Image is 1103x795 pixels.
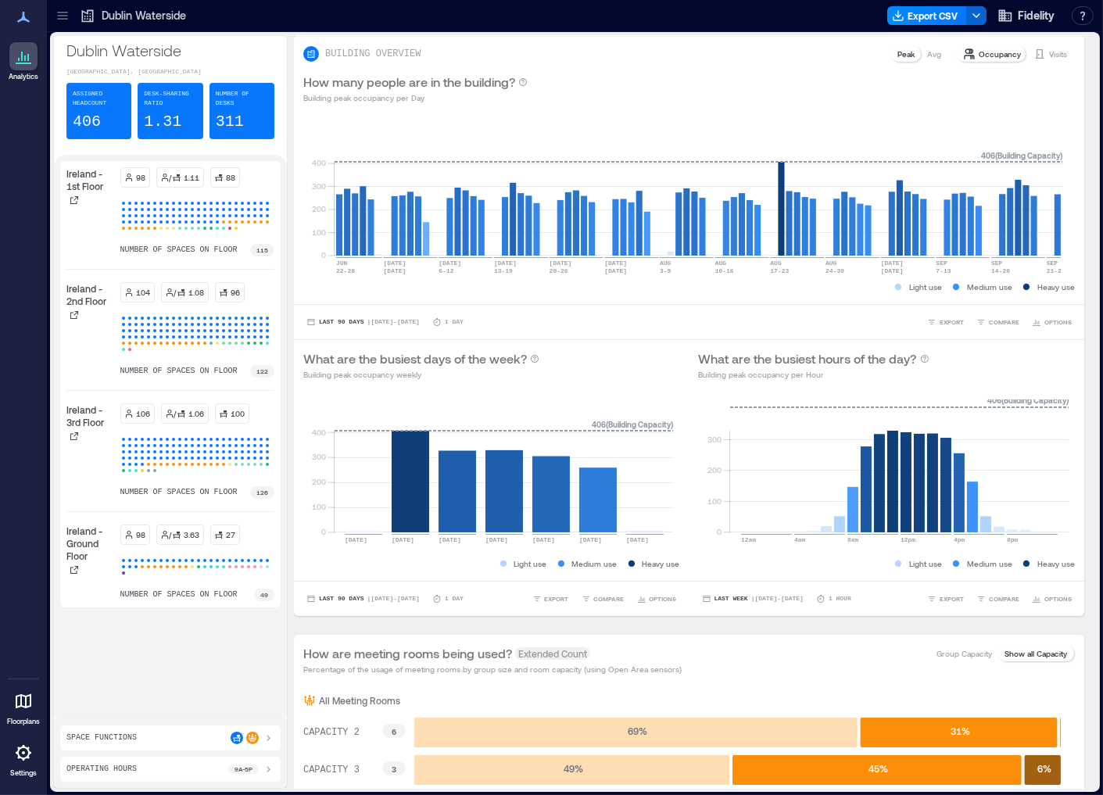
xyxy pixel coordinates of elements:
[4,38,43,86] a: Analytics
[445,594,464,603] p: 1 Day
[174,407,177,420] p: /
[643,557,680,570] p: Heavy use
[174,286,177,299] p: /
[303,368,539,381] p: Building peak occupancy weekly
[137,407,151,420] p: 106
[515,647,590,660] span: Extended Count
[716,527,721,536] tspan: 0
[120,244,238,256] p: number of spaces on floor
[951,725,970,736] text: 31 %
[909,281,942,293] p: Light use
[345,536,367,543] text: [DATE]
[325,48,421,60] p: BUILDING OVERVIEW
[7,717,40,726] p: Floorplans
[312,181,326,191] tspan: 300
[439,267,453,274] text: 6-12
[392,536,414,543] text: [DATE]
[699,368,929,381] p: Building peak occupancy per Hour
[66,67,274,77] p: [GEOGRAPHIC_DATA], [GEOGRAPHIC_DATA]
[303,349,527,368] p: What are the busiest days of the week?
[514,557,547,570] p: Light use
[1037,763,1051,774] text: 6 %
[594,594,625,603] span: COMPARE
[770,260,782,267] text: AUG
[604,267,627,274] text: [DATE]
[699,591,807,607] button: Last Week |[DATE]-[DATE]
[312,452,326,461] tspan: 300
[650,594,677,603] span: OPTIONS
[715,260,727,267] text: AUG
[312,227,326,237] tspan: 100
[993,3,1059,28] button: Fidelity
[312,428,326,437] tspan: 400
[660,267,671,274] text: 3-9
[532,536,555,543] text: [DATE]
[170,171,172,184] p: /
[445,317,464,327] p: 1 Day
[231,286,241,299] p: 96
[189,407,205,420] p: 1.06
[825,267,844,274] text: 24-30
[967,557,1012,570] p: Medium use
[715,267,734,274] text: 10-16
[303,663,682,675] p: Percentage of the usage of meeting rooms by group size and room capacity (using Open Area sensors)
[868,763,888,774] text: 45 %
[260,590,268,600] p: 49
[626,536,649,543] text: [DATE]
[936,267,951,274] text: 7-13
[66,39,274,61] p: Dublin Waterside
[73,111,101,133] p: 406
[73,89,125,108] p: Assigned Headcount
[881,267,904,274] text: [DATE]
[991,260,1003,267] text: SEP
[1007,536,1019,543] text: 8pm
[227,528,236,541] p: 27
[137,171,146,184] p: 98
[321,250,326,260] tspan: 0
[604,260,627,267] text: [DATE]
[741,536,756,543] text: 12am
[66,403,114,428] p: Ireland - 3rd Floor
[384,267,406,274] text: [DATE]
[1049,48,1067,60] p: Visits
[1044,594,1072,603] span: OPTIONS
[936,647,992,660] p: Group Capacity
[1044,317,1072,327] span: OPTIONS
[1005,647,1067,660] p: Show all Capacity
[485,536,508,543] text: [DATE]
[319,694,400,707] p: All Meeting Rooms
[312,477,326,486] tspan: 200
[144,89,196,108] p: Desk-sharing ratio
[494,267,513,274] text: 13-19
[954,536,965,543] text: 4pm
[256,367,268,376] p: 122
[707,435,721,444] tspan: 300
[628,725,647,736] text: 69 %
[901,536,915,543] text: 12pm
[439,536,461,543] text: [DATE]
[989,317,1019,327] span: COMPARE
[794,536,806,543] text: 4am
[909,557,942,570] p: Light use
[924,591,967,607] button: EXPORT
[144,111,181,133] p: 1.31
[550,267,568,274] text: 20-26
[1029,314,1075,330] button: OPTIONS
[184,171,200,184] p: 1.11
[825,260,837,267] text: AUG
[991,267,1010,274] text: 14-20
[303,91,528,104] p: Building peak occupancy per Day
[312,158,326,167] tspan: 400
[770,267,789,274] text: 17-23
[967,281,1012,293] p: Medium use
[66,167,114,192] p: Ireland - 1st Floor
[699,349,917,368] p: What are the busiest hours of the day?
[2,682,45,731] a: Floorplans
[321,527,326,536] tspan: 0
[10,768,37,778] p: Settings
[927,48,941,60] p: Avg
[256,488,268,497] p: 126
[66,763,137,775] p: Operating Hours
[336,260,348,267] text: JUN
[550,260,572,267] text: [DATE]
